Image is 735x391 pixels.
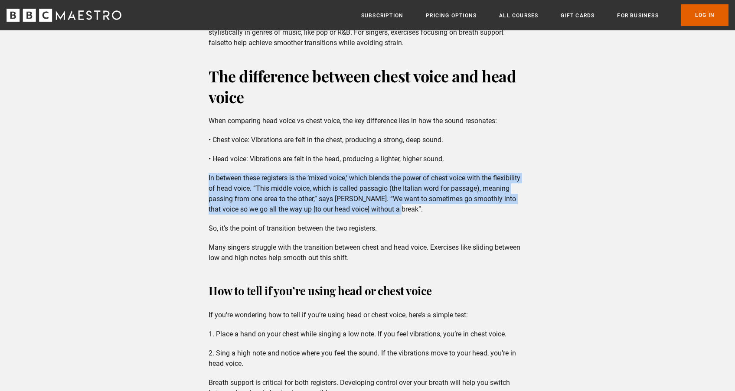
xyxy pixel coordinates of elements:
a: For business [617,11,658,20]
p: • Chest voice: Vibrations are felt in the chest, producing a strong, deep sound. [209,135,526,145]
p: 1. Place a hand on your chest while singing a low note. If you feel vibrations, you’re in chest v... [209,329,526,339]
a: Log In [681,4,728,26]
a: Pricing Options [426,11,477,20]
strong: How to tell if you’re using head or chest voice [209,283,432,298]
p: If you’re wondering how to tell if you’re using head or chest voice, here’s a simple test: [209,310,526,320]
p: Many singers struggle with the transition between chest and head voice. Exercises like sliding be... [209,242,526,263]
p: In between these registers is the ‘mixed voice,’ which blends the power of chest voice with the f... [209,173,526,215]
svg: BBC Maestro [7,9,121,22]
nav: Primary [361,4,728,26]
p: So, it’s the point of transition between the two registers. [209,223,526,234]
p: • Head voice: Vibrations are felt in the head, producing a lighter, higher sound. [209,154,526,164]
p: When comparing head voice vs chest voice, the key difference lies in how the sound resonates: [209,116,526,126]
a: Gift Cards [561,11,595,20]
p: Take a look at the first few seconds of to explain the difference. Falsetto is often used stylist... [209,17,526,48]
strong: The difference between chest voice and head voice [209,65,516,107]
a: Subscription [361,11,403,20]
p: 2. Sing a high note and notice where you feel the sound. If the vibrations move to your head, you... [209,348,526,369]
a: All Courses [499,11,538,20]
